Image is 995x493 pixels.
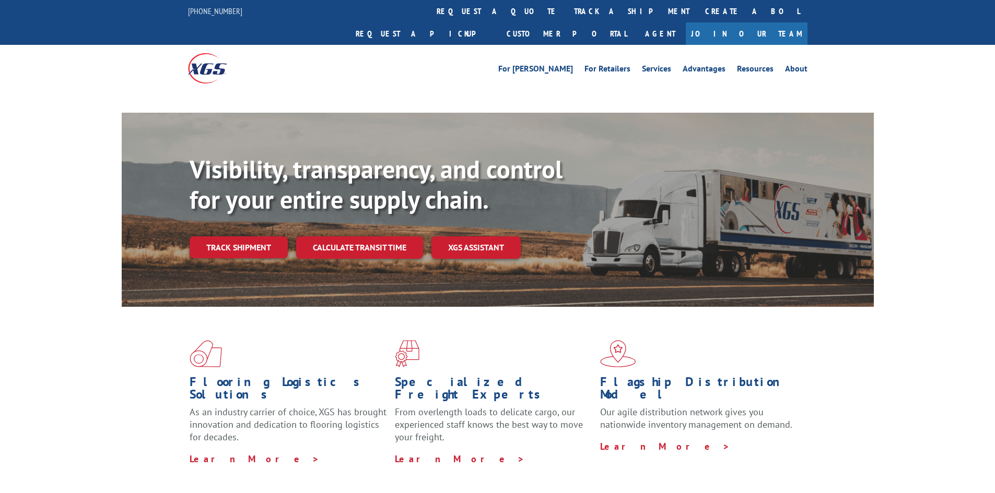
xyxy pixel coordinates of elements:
img: xgs-icon-flagship-distribution-model-red [600,340,636,367]
img: xgs-icon-total-supply-chain-intelligence-red [190,340,222,367]
p: From overlength loads to delicate cargo, our experienced staff knows the best way to move your fr... [395,406,592,452]
a: Learn More > [600,440,730,452]
a: For [PERSON_NAME] [498,65,573,76]
a: XGS ASSISTANT [431,236,521,259]
a: For Retailers [584,65,630,76]
a: Request a pickup [348,22,499,45]
a: Services [642,65,671,76]
a: Track shipment [190,236,288,258]
a: Join Our Team [686,22,807,45]
span: Our agile distribution network gives you nationwide inventory management on demand. [600,406,792,430]
a: Agent [635,22,686,45]
b: Visibility, transparency, and control for your entire supply chain. [190,153,563,215]
a: Calculate transit time [296,236,423,259]
h1: Flagship Distribution Model [600,376,798,406]
span: As an industry carrier of choice, XGS has brought innovation and dedication to flooring logistics... [190,406,387,443]
a: Resources [737,65,774,76]
a: About [785,65,807,76]
h1: Flooring Logistics Solutions [190,376,387,406]
a: [PHONE_NUMBER] [188,6,242,16]
a: Learn More > [190,453,320,465]
a: Advantages [683,65,725,76]
a: Learn More > [395,453,525,465]
img: xgs-icon-focused-on-flooring-red [395,340,419,367]
h1: Specialized Freight Experts [395,376,592,406]
a: Customer Portal [499,22,635,45]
